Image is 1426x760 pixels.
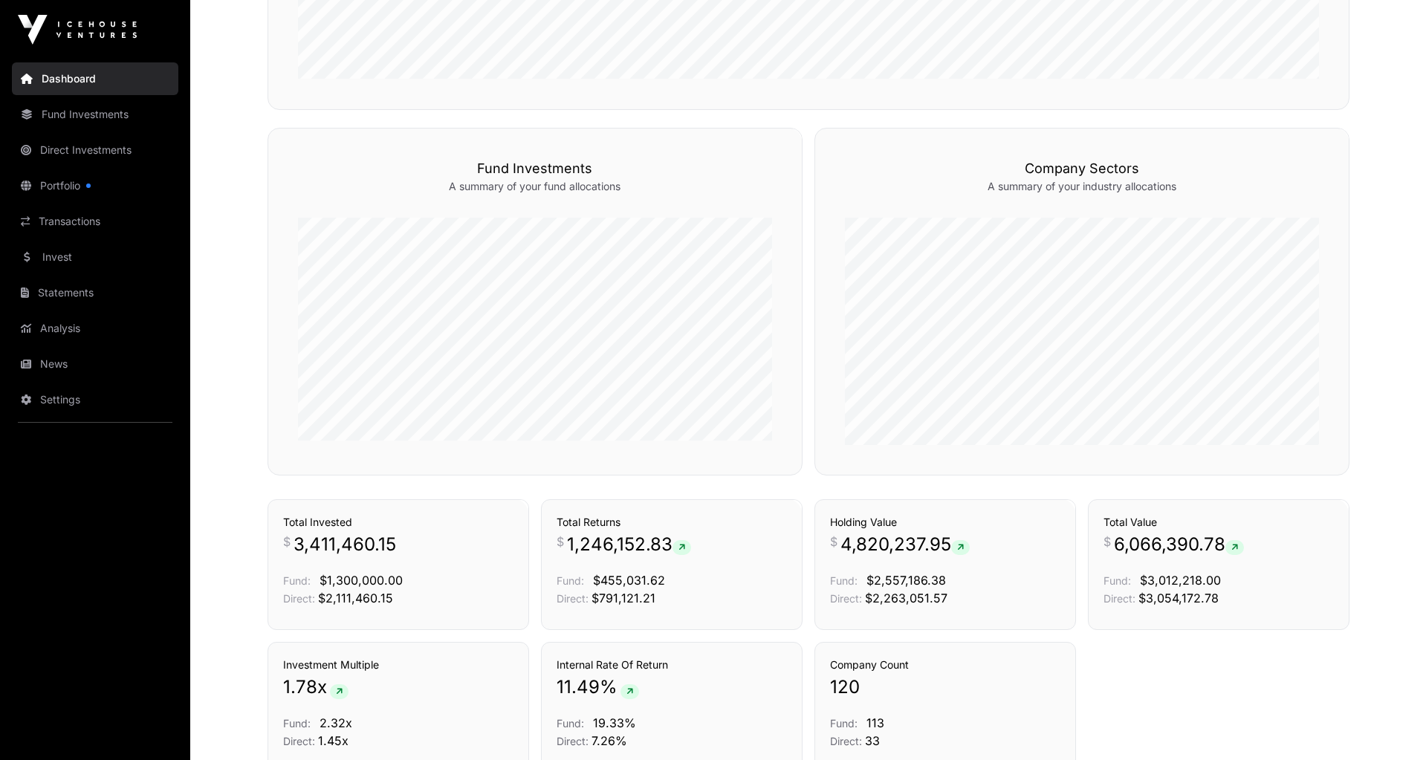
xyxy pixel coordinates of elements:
h3: Fund Investments [298,158,772,179]
span: $ [1103,533,1111,550]
span: $2,557,186.38 [866,573,946,588]
span: $1,300,000.00 [320,573,403,588]
h3: Total Invested [283,515,513,530]
span: Fund: [557,717,584,730]
span: 4,820,237.95 [840,533,970,556]
a: Portfolio [12,169,178,202]
span: 11.49 [557,675,600,699]
span: Fund: [283,574,311,587]
h3: Total Value [1103,515,1334,530]
span: x [317,675,327,699]
span: 33 [865,733,880,748]
span: $3,012,218.00 [1140,573,1221,588]
a: Fund Investments [12,98,178,131]
span: Direct: [283,735,315,747]
span: Fund: [830,717,858,730]
span: $791,121.21 [592,591,655,605]
p: A summary of your industry allocations [845,179,1319,194]
a: News [12,348,178,380]
span: 1,246,152.83 [567,533,691,556]
span: 2.32x [320,715,352,730]
span: Direct: [557,735,589,747]
span: Direct: [283,592,315,605]
img: Icehouse Ventures Logo [18,15,137,45]
span: 113 [866,715,884,730]
span: $2,111,460.15 [318,591,393,605]
a: Statements [12,276,178,309]
h3: Internal Rate Of Return [557,657,787,672]
span: 1.45x [318,733,349,748]
a: Settings [12,383,178,416]
h3: Total Returns [557,515,787,530]
span: Direct: [830,735,862,747]
span: Direct: [557,592,589,605]
span: 7.26% [592,733,627,748]
span: $ [557,533,564,550]
a: Direct Investments [12,134,178,166]
span: Direct: [830,592,862,605]
h3: Company Sectors [845,158,1319,179]
h3: Holding Value [830,515,1060,530]
h3: Company Count [830,657,1060,672]
span: Fund: [1103,574,1131,587]
span: Direct: [1103,592,1135,605]
a: Dashboard [12,62,178,95]
span: Fund: [283,717,311,730]
h3: Investment Multiple [283,657,513,672]
span: $2,263,051.57 [865,591,947,605]
a: Transactions [12,205,178,238]
span: $3,054,172.78 [1138,591,1219,605]
span: 19.33% [593,715,636,730]
iframe: Chat Widget [1352,689,1426,760]
span: Fund: [830,574,858,587]
span: % [600,675,618,699]
span: $455,031.62 [593,573,665,588]
span: 120 [830,675,860,699]
span: 1.78 [283,675,317,699]
span: 6,066,390.78 [1114,533,1244,556]
span: 3,411,460.15 [294,533,396,556]
span: $ [830,533,837,550]
a: Invest [12,241,178,273]
span: $ [283,533,291,550]
a: Analysis [12,312,178,345]
span: Fund: [557,574,584,587]
p: A summary of your fund allocations [298,179,772,194]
